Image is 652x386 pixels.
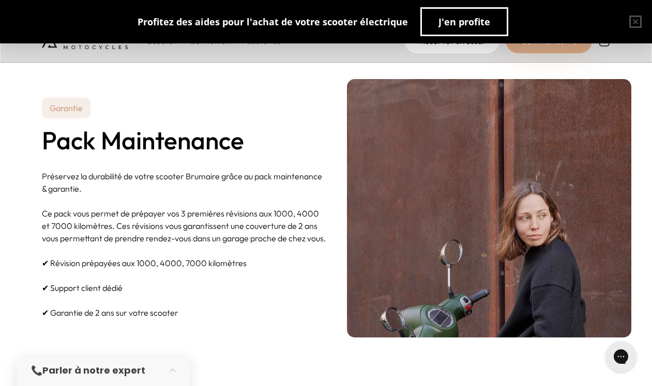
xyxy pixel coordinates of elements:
img: femme-dos.jpeg [347,79,631,337]
p: Garantie [42,98,90,118]
h2: Pack Maintenance [42,127,244,154]
iframe: Gorgias live chat messenger [600,337,642,376]
p: Préservez la durabilité de votre scooter Brumaire grâce au pack maintenance & garantie. Ce pack v... [42,158,326,319]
